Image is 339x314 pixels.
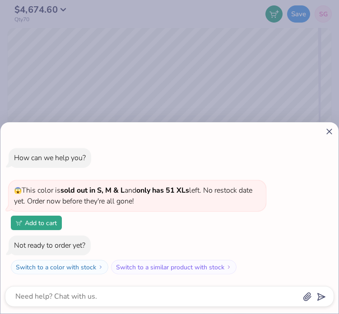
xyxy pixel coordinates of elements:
[14,240,85,250] div: Not ready to order yet?
[14,153,86,163] div: How can we help you?
[226,264,232,270] img: Switch to a similar product with stock
[16,220,22,226] img: Add to cart
[11,216,62,230] button: Add to cart
[60,185,125,195] strong: sold out in S, M & L
[111,260,237,274] button: Switch to a similar product with stock
[11,260,108,274] button: Switch to a color with stock
[14,185,252,206] span: This color is and left. No restock date yet. Order now before they're all gone!
[98,264,103,270] img: Switch to a color with stock
[136,185,189,195] strong: only has 51 XLs
[14,186,22,195] span: 😱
